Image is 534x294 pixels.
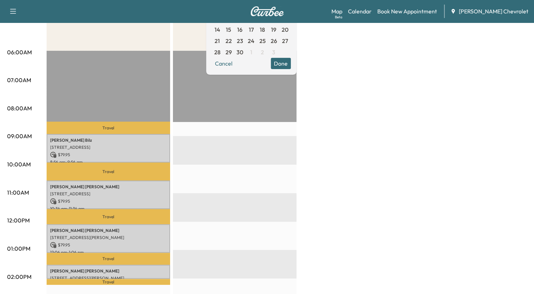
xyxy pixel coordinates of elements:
[236,48,243,56] span: 30
[226,37,232,45] span: 22
[272,48,275,56] span: 3
[7,48,32,56] p: 06:00AM
[250,6,284,16] img: Curbee Logo
[377,7,437,16] a: Book New Appointment
[50,206,167,212] p: 10:34 am - 11:34 am
[271,58,291,69] button: Done
[335,14,342,20] div: Beta
[50,228,167,233] p: [PERSON_NAME] [PERSON_NAME]
[50,145,167,150] p: [STREET_ADDRESS]
[47,209,170,224] p: Travel
[50,250,167,255] p: 12:06 pm - 1:06 pm
[215,37,220,45] span: 21
[7,188,29,197] p: 11:00AM
[50,137,167,143] p: [PERSON_NAME] Bilz
[226,48,232,56] span: 29
[50,152,167,158] p: $ 79.95
[215,25,220,34] span: 14
[271,25,276,34] span: 19
[50,235,167,240] p: [STREET_ADDRESS][PERSON_NAME]
[50,191,167,197] p: [STREET_ADDRESS]
[50,268,167,274] p: [PERSON_NAME] [PERSON_NAME]
[47,122,170,134] p: Travel
[7,160,31,169] p: 10:00AM
[261,48,264,56] span: 2
[7,132,32,140] p: 09:00AM
[7,272,31,281] p: 02:00PM
[50,184,167,190] p: [PERSON_NAME] [PERSON_NAME]
[47,253,170,265] p: Travel
[47,279,170,285] p: Travel
[226,25,231,34] span: 15
[50,275,167,281] p: [STREET_ADDRESS][PERSON_NAME]
[459,7,528,16] span: [PERSON_NAME] Chevrolet
[237,25,242,34] span: 16
[7,244,30,253] p: 01:00PM
[237,37,243,45] span: 23
[259,37,266,45] span: 25
[47,163,170,180] p: Travel
[7,76,31,84] p: 07:00AM
[271,37,277,45] span: 26
[282,25,288,34] span: 20
[260,25,265,34] span: 18
[248,37,254,45] span: 24
[214,48,221,56] span: 28
[50,198,167,204] p: $ 79.95
[7,104,32,112] p: 08:00AM
[250,48,252,56] span: 1
[50,242,167,248] p: $ 79.95
[7,216,30,225] p: 12:00PM
[348,7,372,16] a: Calendar
[331,7,342,16] a: MapBeta
[212,58,236,69] button: Cancel
[50,159,167,165] p: 8:56 am - 9:56 am
[249,25,254,34] span: 17
[282,37,288,45] span: 27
